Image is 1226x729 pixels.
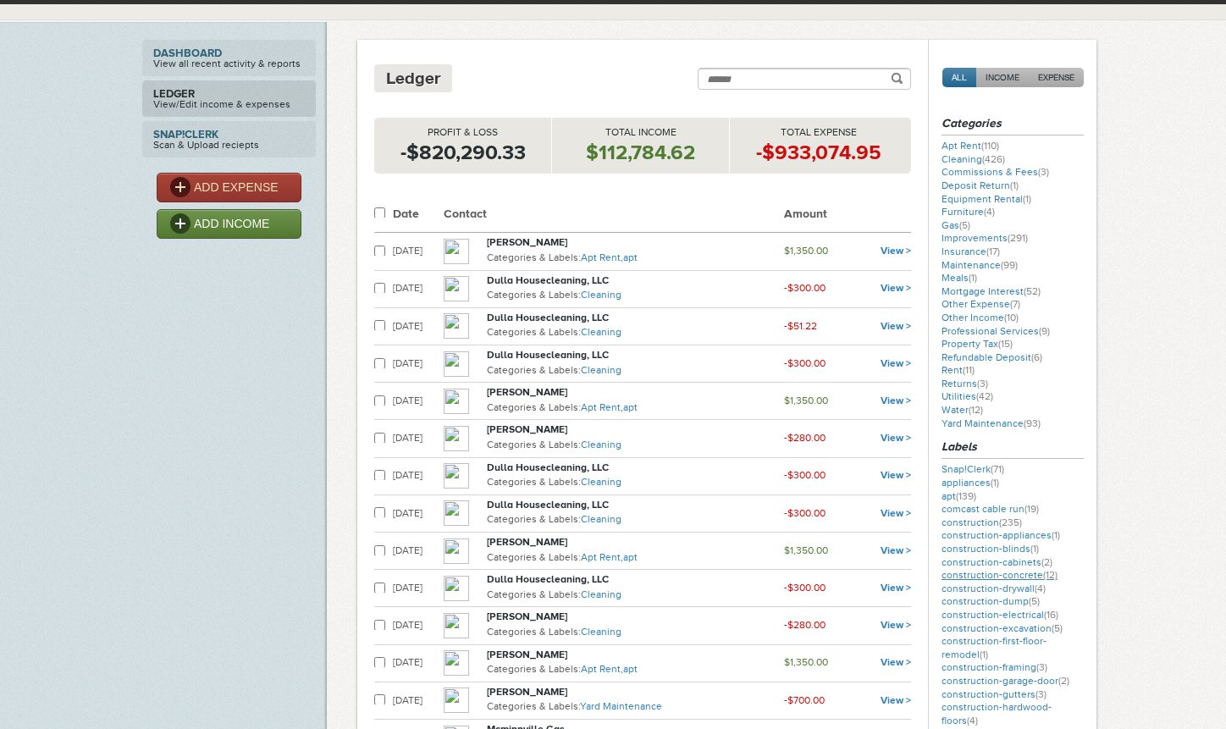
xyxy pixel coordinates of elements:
[393,345,443,383] td: [DATE]
[942,583,1046,594] a: construction-drywall
[942,529,1060,541] a: construction-appliances
[1031,351,1042,363] span: (6)
[784,282,826,294] small: -$300.00
[581,513,621,525] a: Cleaning
[487,587,785,604] p: Categories & Labels:
[942,688,1047,700] a: construction-gutters
[784,694,825,706] small: -$700.00
[1052,529,1060,541] span: (1)
[942,325,1050,337] a: Professional Services
[942,115,1084,135] h3: Categories
[942,490,976,502] a: apt
[487,649,567,660] strong: [PERSON_NAME]
[881,357,911,369] a: View >
[942,701,1052,726] a: construction-hardwood-floors
[942,556,1052,568] a: construction-cabinets
[982,153,1005,165] span: (426)
[487,474,785,491] p: Categories & Labels:
[881,507,911,519] a: View >
[1036,661,1047,673] span: (3)
[1029,68,1084,87] a: EXPENSE
[991,463,1004,475] span: (71)
[956,490,976,502] span: (139)
[1058,675,1069,687] span: (2)
[1052,622,1063,634] span: (5)
[1024,417,1041,429] span: (93)
[980,649,988,660] span: (1)
[784,357,826,369] small: -$300.00
[942,516,1022,528] a: construction
[393,570,443,607] td: [DATE]
[487,536,567,548] strong: [PERSON_NAME]
[393,457,443,494] td: [DATE]
[1010,298,1020,310] span: (7)
[784,469,826,481] small: -$300.00
[942,404,983,416] a: Water
[998,338,1013,350] span: (15)
[487,573,609,585] strong: Dulla Housecleaning, LLC
[942,206,995,218] a: Furniture
[487,550,785,566] p: Categories & Labels:
[967,715,978,726] span: (4)
[881,619,911,631] a: View >
[1023,193,1031,205] span: (1)
[142,40,316,76] a: DashboardView all recent activity & reports
[942,595,1040,607] a: construction-dump
[487,499,609,511] strong: Dulla Housecleaning, LLC
[581,626,621,638] a: Cleaning
[942,232,1028,244] a: Improvements
[393,420,443,457] td: [DATE]
[942,635,1047,660] a: construction-first-floor-remodel
[942,439,1084,459] h3: Labels
[487,236,567,248] strong: [PERSON_NAME]
[487,423,567,435] strong: [PERSON_NAME]
[1030,543,1039,555] span: (1)
[393,682,443,719] td: [DATE]
[784,320,817,332] small: -$51.22
[942,609,1058,621] a: construction-electrical
[981,140,999,152] span: (110)
[942,351,1042,363] a: Refundable Deposit
[1001,259,1018,271] span: (99)
[881,282,911,294] a: View >
[942,477,999,489] a: appliances
[487,250,785,267] p: Categories & Labels:
[881,656,911,668] a: View >
[991,477,999,489] span: (1)
[581,364,621,376] a: Cleaning
[581,289,621,301] a: Cleaning
[386,68,440,89] h4: Ledger
[756,141,881,163] strong: -$933,074.95
[969,272,977,284] span: (1)
[881,395,911,406] a: View >
[1044,609,1058,621] span: (16)
[1024,503,1039,515] span: (19)
[784,544,828,556] small: $1,350.00
[881,320,911,332] a: View >
[487,312,609,323] strong: Dulla Housecleaning, LLC
[784,656,828,668] small: $1,350.00
[963,364,975,376] span: (11)
[784,582,826,594] small: -$300.00
[1008,232,1028,244] span: (291)
[1039,325,1050,337] span: (9)
[623,251,638,263] a: apt
[784,619,826,631] small: -$280.00
[1035,688,1047,700] span: (3)
[784,245,828,257] small: $1,350.00
[487,661,785,678] p: Categories & Labels:
[623,663,638,675] a: apt
[986,246,1000,257] span: (17)
[393,532,443,569] td: [DATE]
[1010,179,1019,191] span: (1)
[784,507,826,519] small: -$300.00
[942,364,975,376] a: Rent
[942,338,1013,350] a: Property Tax
[942,569,1058,581] a: construction-concrete
[581,251,623,263] a: Apt Rent,
[999,516,1022,528] span: (235)
[1004,312,1019,323] span: (10)
[487,511,785,528] p: Categories & Labels:
[1035,583,1046,594] span: (4)
[581,588,621,600] a: Cleaning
